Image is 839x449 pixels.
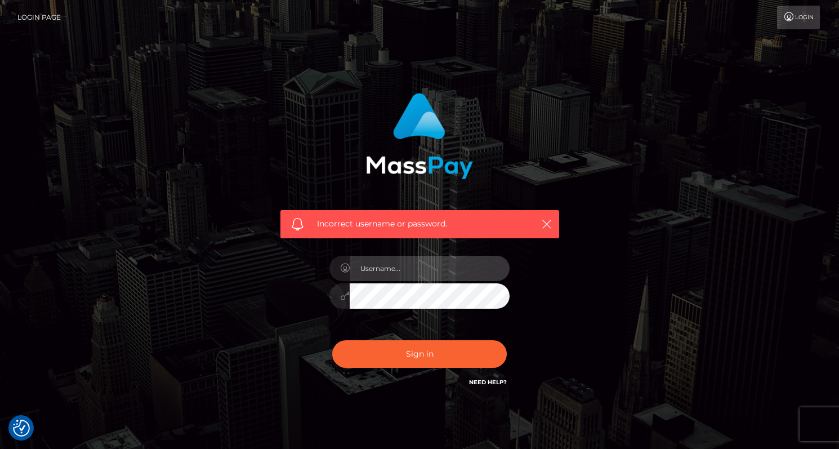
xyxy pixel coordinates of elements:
[332,340,507,368] button: Sign in
[17,6,61,29] a: Login Page
[469,379,507,386] a: Need Help?
[13,420,30,437] button: Consent Preferences
[366,93,473,179] img: MassPay Login
[777,6,820,29] a: Login
[13,420,30,437] img: Revisit consent button
[350,256,510,281] input: Username...
[317,218,523,230] span: Incorrect username or password.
